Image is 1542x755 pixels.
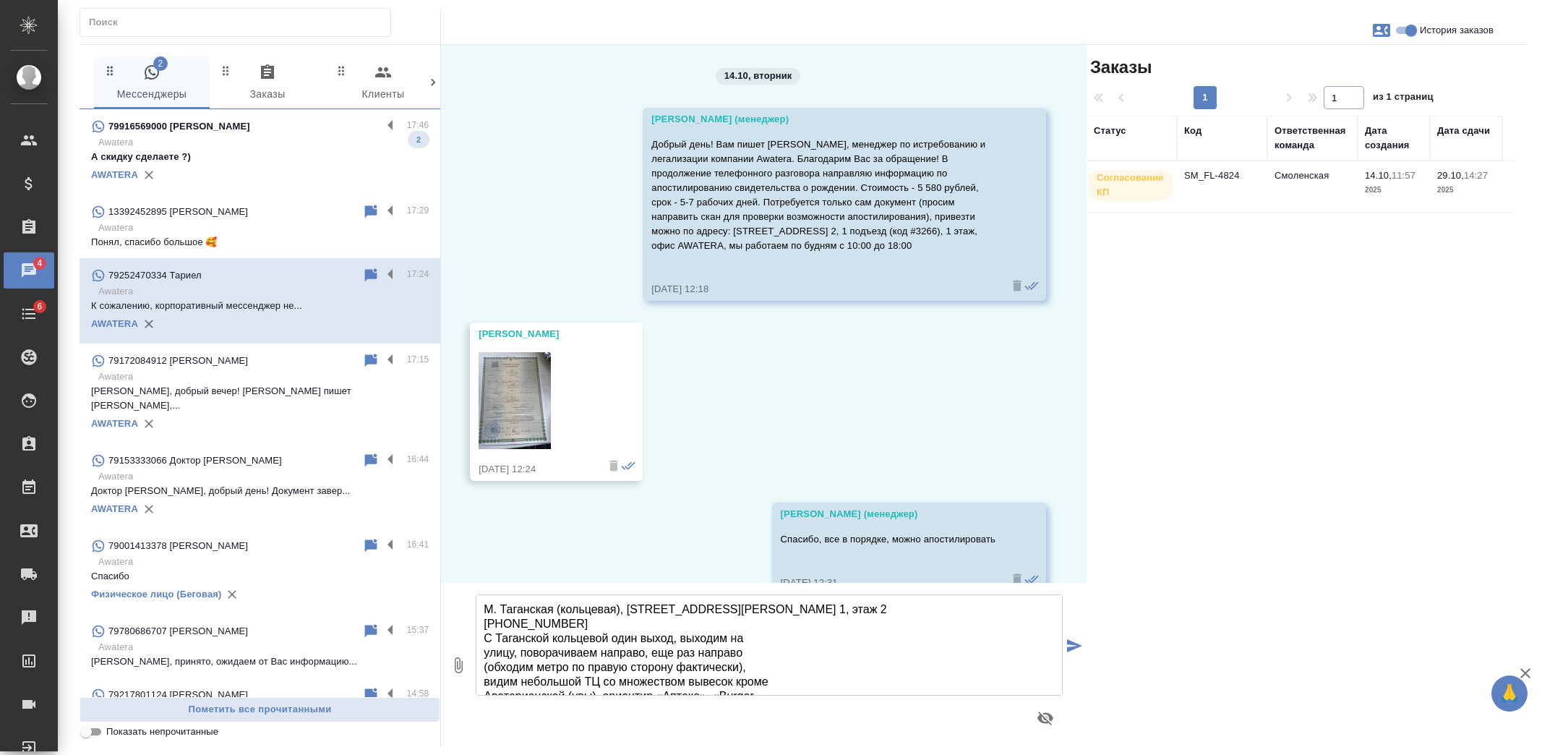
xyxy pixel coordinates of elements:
[80,614,440,678] div: 79780686707 [PERSON_NAME]15:37Awatera[PERSON_NAME], принято, ожидаем от Вас информацию...
[479,327,592,341] div: [PERSON_NAME]
[781,507,995,521] div: [PERSON_NAME] (менеджер)
[1464,170,1488,181] p: 14:27
[108,453,282,468] p: 79153333066 Доктор [PERSON_NAME]
[407,452,429,466] p: 16:44
[80,109,440,195] div: 79916569000 [PERSON_NAME]17:46AwateraА скидку сделаете ?)2AWATERA
[781,576,995,590] div: [DATE] 12:31
[1497,678,1522,709] span: 🙏
[91,589,221,600] a: Физическое лицо (Беговая)
[1420,23,1494,38] span: История заказов
[1491,675,1528,712] button: 🙏
[80,697,440,722] button: Пометить все прочитанными
[651,282,995,297] div: [DATE] 12:18
[1267,161,1358,212] td: Смоленская
[91,503,138,514] a: AWATERA
[362,686,380,704] div: Пометить непрочитанным
[407,623,429,637] p: 15:37
[28,256,51,270] span: 4
[91,484,429,498] p: Доктор [PERSON_NAME], добрый день! Документ завер...
[98,135,429,150] p: Awatera
[108,624,248,639] p: 79780686707 [PERSON_NAME]
[407,686,429,701] p: 14:58
[138,313,160,335] button: Удалить привязку
[1437,170,1464,181] p: 29.10,
[362,452,380,469] div: Пометить непрочитанным
[781,532,995,547] p: Спасибо, все в порядке, можно апостилировать
[80,258,440,344] div: 79252470334 Тариел17:24AwateraК сожалению, корпоративный мессенджер не...AWATERA
[91,318,138,329] a: AWATERA
[362,267,380,284] div: Пометить непрочитанным
[108,268,202,283] p: 79252470334 Тариел
[1094,124,1126,138] div: Статус
[1177,161,1267,212] td: SM_FL-4824
[80,344,440,443] div: 79172084912 [PERSON_NAME]17:15Awatera[PERSON_NAME], добрый вечер! [PERSON_NAME] пишет [PERSON_NAM...
[1364,13,1399,48] button: Заявки
[1365,183,1423,197] p: 2025
[1087,56,1152,79] span: Заказы
[138,413,160,435] button: Удалить привязку
[138,498,160,520] button: Удалить привязку
[108,354,248,368] p: 79172084912 [PERSON_NAME]
[407,537,429,552] p: 16:41
[108,539,248,553] p: 79001413378 [PERSON_NAME]
[1097,171,1164,200] p: Согласование КП
[87,701,432,718] span: Пометить все прочитанными
[138,164,160,186] button: Удалить привязку
[479,462,592,477] div: [DATE] 12:24
[362,537,380,555] div: Пометить непрочитанным
[91,654,429,669] p: [PERSON_NAME], принято, ожидаем от Вас информацию...
[221,584,243,605] button: Удалить привязку
[98,555,429,569] p: Awatera
[91,384,429,413] p: [PERSON_NAME], добрый вечер! [PERSON_NAME] пишет [PERSON_NAME],...
[91,235,429,249] p: Понял, спасибо большое 🥰
[1437,183,1495,197] p: 2025
[28,299,51,314] span: 6
[153,56,168,71] span: 2
[98,640,429,654] p: Awatera
[407,203,429,218] p: 17:29
[91,169,138,180] a: AWATERA
[218,64,317,103] span: Заказы
[4,296,54,332] a: 6
[80,443,440,529] div: 79153333066 Доктор [PERSON_NAME]16:44AwateraДоктор [PERSON_NAME], добрый день! Документ завер...A...
[98,221,429,235] p: Awatera
[89,12,390,33] input: Поиск
[335,64,348,77] svg: Зажми и перетащи, чтобы поменять порядок вкладок
[91,569,429,584] p: Спасибо
[362,203,380,221] div: Пометить непрочитанным
[98,370,429,384] p: Awatera
[4,252,54,289] a: 4
[407,267,429,281] p: 17:24
[334,64,432,103] span: Клиенты
[1275,124,1350,153] div: Ответственная команда
[1437,124,1490,138] div: Дата сдачи
[407,118,429,132] p: 17:46
[108,205,248,219] p: 13392452895 [PERSON_NAME]
[651,137,995,253] p: Добрый день! Вам пишет [PERSON_NAME], менеджер по истребованию и легализации компании Awatera. Бл...
[103,64,117,77] svg: Зажми и перетащи, чтобы поменять порядок вкладок
[1184,124,1202,138] div: Код
[724,69,792,83] p: 14.10, вторник
[1365,124,1423,153] div: Дата создания
[98,469,429,484] p: Awatera
[108,119,250,134] p: 79916569000 [PERSON_NAME]
[80,195,440,258] div: 13392452895 [PERSON_NAME]17:29AwateraПонял, спасибо большое 🥰
[219,64,233,77] svg: Зажми и перетащи, чтобы поменять порядок вкладок
[106,725,218,739] span: Показать непрочитанные
[91,418,138,429] a: AWATERA
[407,352,429,367] p: 17:15
[1373,88,1434,109] span: из 1 страниц
[362,352,380,370] div: Пометить непрочитанным
[1392,170,1415,181] p: 11:57
[103,64,201,103] span: Мессенджеры
[98,284,429,299] p: Awatera
[479,352,551,449] img: Thumbnail
[80,529,440,614] div: 79001413378 [PERSON_NAME]16:41AwateraСпасибоФизическое лицо (Беговая)
[108,688,248,702] p: 79217801124 [PERSON_NAME]
[651,112,995,127] div: [PERSON_NAME] (менеджер)
[1365,170,1392,181] p: 14.10,
[408,132,429,147] span: 2
[91,299,429,313] p: К сожалению, корпоративный мессенджер не...
[91,150,429,164] p: А скидку сделаете ?)
[1028,701,1063,735] button: Предпросмотр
